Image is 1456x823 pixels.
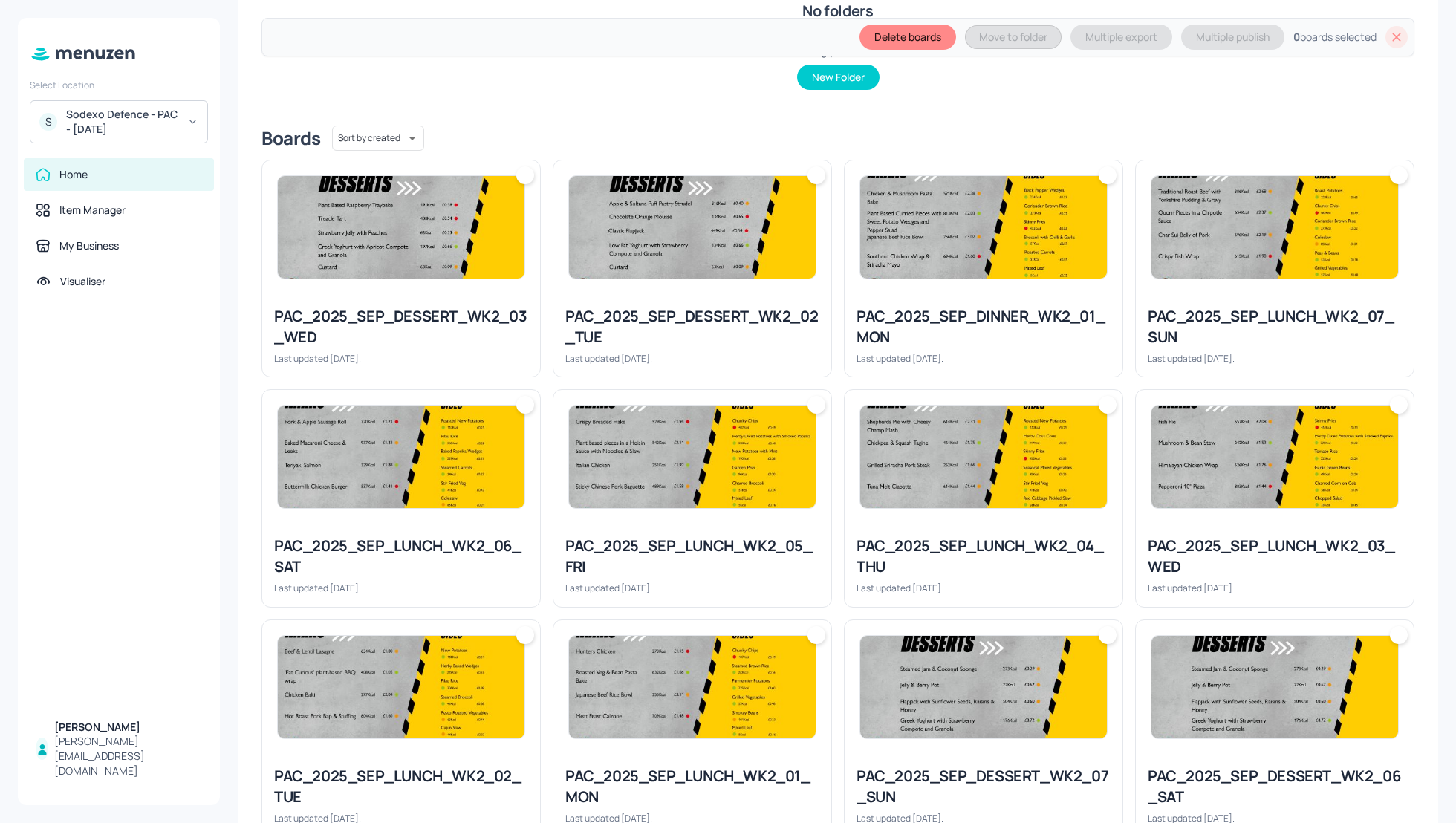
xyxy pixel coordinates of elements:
[857,766,1111,807] div: PAC_2025_SEP_DESSERT_WK2_07_SUN
[66,107,178,137] div: Sodexo Defence - PAC - [DATE]
[59,167,88,182] div: Home
[1151,176,1398,279] img: 2025-09-04-1757000712041etl91qp99ou.jpeg
[1293,30,1377,45] div: boards selected
[565,536,819,577] div: PAC_2025_SEP_LUNCH_WK2_05_FRI
[569,176,816,279] img: 2025-05-20-1747737620165iwehqt06gr.jpeg
[569,636,816,738] img: 2025-09-04-1756998710801v0v86f6s05d.jpeg
[860,176,1107,279] img: 2025-05-19-1747660609874pd59mylj94p.jpeg
[30,79,208,91] div: Select Location
[857,582,1111,594] div: Last updated [DATE].
[59,203,126,218] div: Item Manager
[274,536,528,577] div: PAC_2025_SEP_LUNCH_WK2_06_SAT
[59,238,119,253] div: My Business
[274,352,528,365] div: Last updated [DATE].
[274,306,528,348] div: PAC_2025_SEP_DESSERT_WK2_03_WED
[859,25,956,50] button: Delete boards
[565,306,819,348] div: PAC_2025_SEP_DESSERT_WK2_02_TUE
[1151,406,1398,508] img: 2025-05-13-1747124629087lcg55t69f1.jpeg
[1148,582,1402,594] div: Last updated [DATE].
[60,274,105,289] div: Visualiser
[278,406,524,508] img: 2025-09-04-1757000432286mcvq8fuexam.jpeg
[860,406,1107,508] img: 2025-09-04-1756999451361241kg4rv9iu.jpeg
[1148,536,1402,577] div: PAC_2025_SEP_LUNCH_WK2_03_WED
[1293,30,1300,44] b: 0
[1148,766,1402,807] div: PAC_2025_SEP_DESSERT_WK2_06_SAT
[857,536,1111,577] div: PAC_2025_SEP_LUNCH_WK2_04_THU
[569,406,816,508] img: 2025-09-04-1756999952749ixe52nwoz6.jpeg
[565,352,819,365] div: Last updated [DATE].
[278,636,524,738] img: 2025-09-04-1756999067231zf48x360efn.jpeg
[274,582,528,594] div: Last updated [DATE].
[278,176,524,279] img: 2025-05-20-1747737825277xbz4tfs0nzh.jpeg
[1148,306,1402,348] div: PAC_2025_SEP_LUNCH_WK2_07_SUN
[54,720,202,735] div: [PERSON_NAME]
[802,1,873,22] div: No folders
[54,734,202,778] div: [PERSON_NAME][EMAIL_ADDRESS][DOMAIN_NAME]
[39,113,57,131] div: S
[274,766,528,807] div: PAC_2025_SEP_LUNCH_WK2_02_TUE
[565,766,819,807] div: PAC_2025_SEP_LUNCH_WK2_01_MON
[261,126,320,150] div: Boards
[1151,636,1398,738] img: 2025-05-13-17471360507685hu7flkz0hm.jpeg
[332,123,424,153] div: Sort by created
[797,65,880,90] button: New Folder
[860,636,1107,738] img: 2025-05-13-17471360507685hu7flkz0hm.jpeg
[857,306,1111,348] div: PAC_2025_SEP_DINNER_WK2_01_MON
[565,582,819,594] div: Last updated [DATE].
[1148,352,1402,365] div: Last updated [DATE].
[857,352,1111,365] div: Last updated [DATE].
